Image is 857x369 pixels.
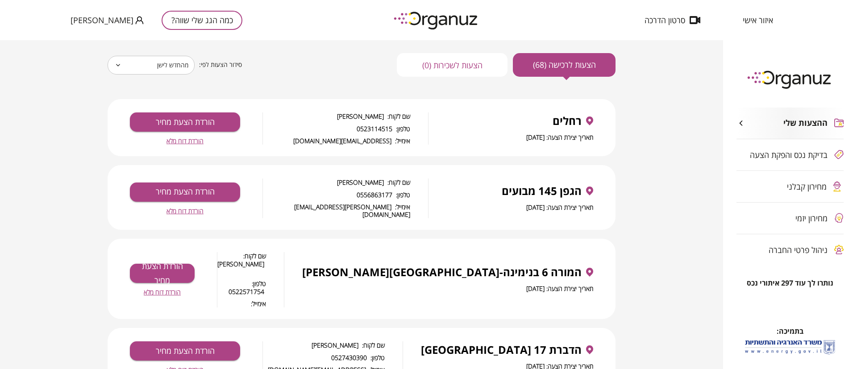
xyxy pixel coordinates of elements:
span: ההצעות שלי [783,118,828,128]
button: הצעות לרכישה (68) [513,53,616,77]
img: logo [741,67,839,91]
span: אימייל: [PERSON_NAME][EMAIL_ADDRESS][DOMAIN_NAME] [263,203,410,219]
button: הורדת הצעת מחיר [130,341,240,361]
button: הצעות לשכירות (0) [397,53,508,77]
div: מהחדש לישן [108,53,195,78]
span: שם לקוח: [PERSON_NAME] [263,112,410,120]
span: טלפון: 0527430390 [263,354,385,361]
span: שם לקוח: [PERSON_NAME] [217,252,266,275]
span: אימייל: [217,300,266,307]
span: רחלים [553,115,582,127]
button: הורדת דוח מלא [166,137,204,145]
span: סרטון הדרכה [645,16,685,25]
button: בדיקת נכס והפקת הצעה [736,139,844,170]
span: תאריך יצירת הצעה: [DATE] [526,133,593,141]
span: טלפון: 0556863177 [263,191,410,199]
button: הורדת הצעת מחיר [130,264,195,283]
button: הורדת הצעת מחיר [130,182,240,202]
img: logo [387,8,486,33]
span: שם לקוח: [PERSON_NAME] [263,178,410,186]
button: כמה הגג שלי שווה? [162,11,242,30]
span: תאריך יצירת הצעה: [DATE] [526,203,593,211]
span: טלפון: 0522571754 [217,280,266,295]
span: טלפון: 0523114515 [263,125,410,133]
button: הורדת הצעת מחיר [130,112,240,132]
span: הדברת 17 [GEOGRAPHIC_DATA] [421,344,582,356]
span: בדיקת נכס והפקת הצעה [750,150,828,159]
span: סידור הצעות לפי: [199,61,242,69]
button: הורדת דוח מלא [144,288,181,296]
button: ההצעות שלי [736,108,844,139]
span: איזור אישי [743,16,773,25]
img: לוגו משרד האנרגיה [743,336,837,357]
span: תאריך יצירת הצעה: [DATE] [526,284,593,293]
span: שם לקוח: [PERSON_NAME] [263,341,385,349]
button: [PERSON_NAME] [71,15,144,26]
span: בתמיכה: [777,326,803,336]
button: סרטון הדרכה [631,16,714,25]
span: המורה 6 בנימינה-[GEOGRAPHIC_DATA][PERSON_NAME] [302,266,582,278]
span: אימייל: [EMAIL_ADDRESS][DOMAIN_NAME] [263,137,410,145]
span: הגפן 145 מבועים [502,185,582,197]
span: נותרו לך עוד 297 איתורי נכס [747,279,833,287]
span: [PERSON_NAME] [71,16,133,25]
button: הורדת דוח מלא [166,207,204,215]
button: איזור אישי [729,16,786,25]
